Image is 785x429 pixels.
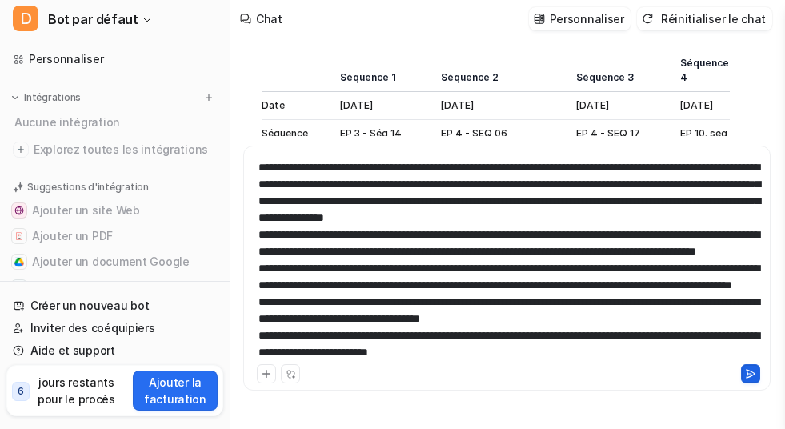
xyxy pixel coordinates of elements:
th: Séquence 3 [567,55,671,92]
td: [DATE] [671,92,730,120]
td: EP 3 - Séq 14 [330,120,431,162]
img: menu_add.svg [203,92,214,103]
font: Personnaliser [550,12,624,26]
font: Aide et support [30,343,115,357]
img: Ajouter un site Web [14,206,24,215]
td: EP 4 - SEQ 06 [431,120,567,162]
a: Aide et support [6,339,223,362]
font: Créer un nouveau bot [30,299,149,312]
font: Réinitialiser le chat [661,12,766,26]
font: Explorez toutes les intégrations [34,142,208,156]
button: Ajouter un document GoogleAjouter un document Google [6,249,223,275]
font: Suggestions d'intégration [27,181,149,193]
font: Personnaliser [29,52,103,66]
font: jours restants pour le procès [38,375,115,406]
font: Inviter des coéquipiers [30,321,155,335]
th: Séquence 2 [431,55,567,92]
a: Inviter des coéquipiers [6,317,223,339]
td: EP 10. seq 21 [671,120,730,162]
button: Intégrations [6,90,86,106]
td: EP 4 - SEQ 17 [567,120,671,162]
td: [DATE] [431,92,567,120]
font: Ajouter à Zendesk [32,280,132,294]
img: Ajouter un document Google [14,257,24,267]
button: Ajouter à ZendeskAjouter à Zendesk [6,275,223,300]
img: réinitialiser [642,13,653,25]
td: [DATE] [567,92,671,120]
th: Séquence 4 [671,55,730,92]
a: Explorez toutes les intégrations [6,138,223,161]
button: Ajouter la facturation [133,371,218,411]
font: D [20,9,32,28]
font: 6 [18,385,24,397]
font: Ajouter un site Web [32,203,140,217]
font: Ajouter un document Google [32,255,190,268]
font: Bot par défaut [48,11,138,27]
img: développer le menu [10,92,21,103]
button: Ajouter un site WebAjouter un site Web [6,198,223,223]
button: Personnaliser [529,7,631,30]
td: [DATE] [330,92,431,120]
button: Ajouter un PDFAjouter un PDF [6,223,223,249]
font: Ajouter la facturation [144,375,206,406]
a: Personnaliser [6,48,223,70]
img: Ajouter un PDF [14,231,24,241]
button: Réinitialiser le chat [637,7,772,30]
td: Date [262,92,330,120]
td: Séquence [262,120,330,162]
th: Séquence 1 [330,55,431,92]
font: Aucune intégration [14,115,120,129]
font: Chat [256,12,282,26]
a: Créer un nouveau bot [6,295,223,317]
font: Ajouter un PDF [32,229,113,243]
img: personnaliser [534,13,545,25]
img: explorer toutes les intégrations [13,142,29,158]
font: Intégrations [24,91,81,103]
